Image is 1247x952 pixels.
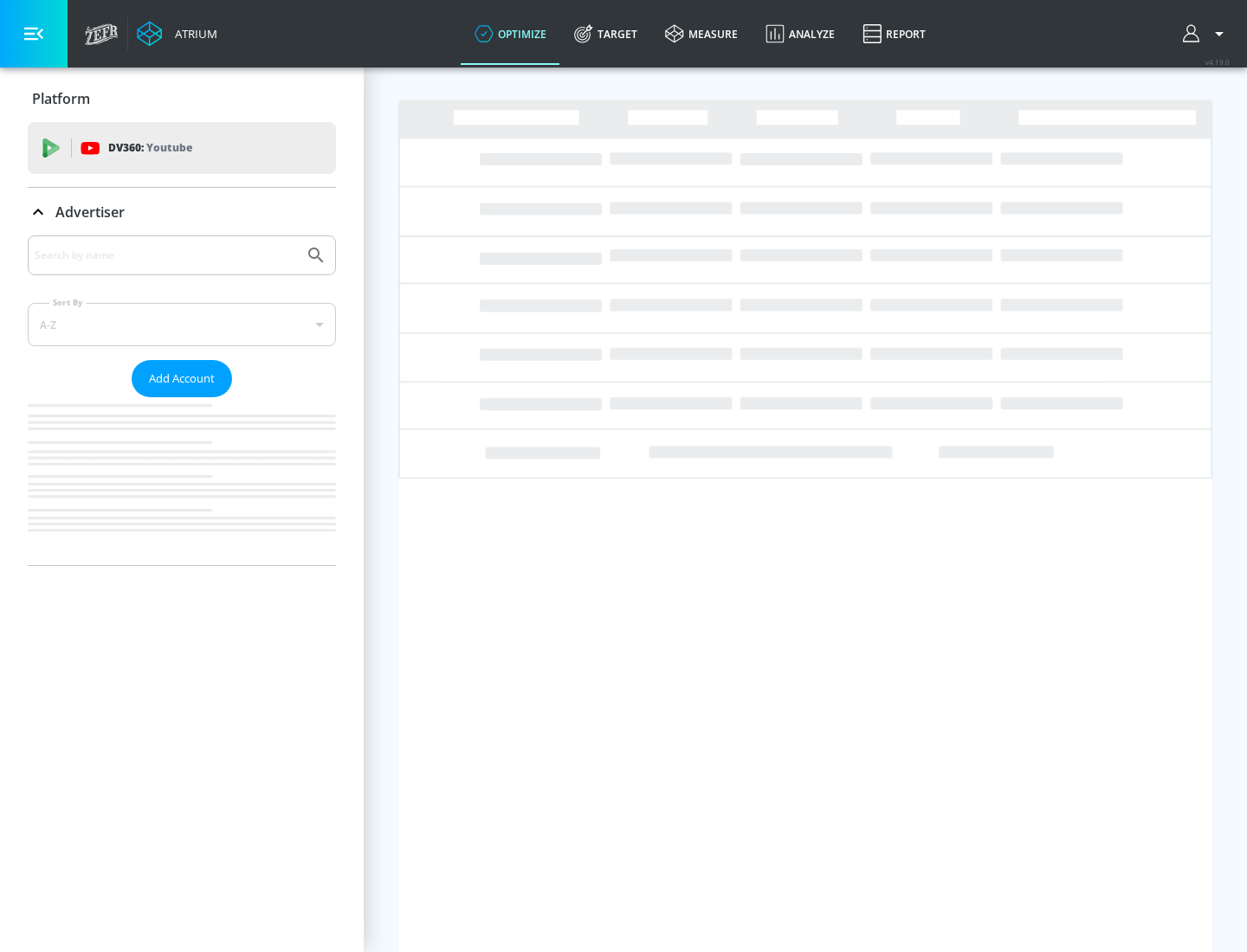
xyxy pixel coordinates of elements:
button: Add Account [132,360,232,397]
p: DV360: [108,138,192,158]
p: Platform [32,89,90,108]
a: Analyze [752,3,849,65]
a: measure [651,3,752,65]
a: Atrium [137,21,217,47]
input: Search by name [35,244,297,267]
span: v 4.19.0 [1205,57,1230,67]
p: Advertiser [55,203,125,222]
span: Add Account [149,369,215,389]
label: Sort By [49,297,87,308]
div: Platform [28,74,336,123]
nav: list of Advertiser [28,397,336,565]
a: Report [849,3,940,65]
p: Youtube [146,138,192,157]
div: Atrium [168,26,217,42]
div: Advertiser [28,235,336,565]
div: DV360: Youtube [28,122,336,174]
a: optimize [461,3,560,65]
a: Target [560,3,651,65]
div: A-Z [28,303,336,346]
div: Advertiser [28,188,336,236]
